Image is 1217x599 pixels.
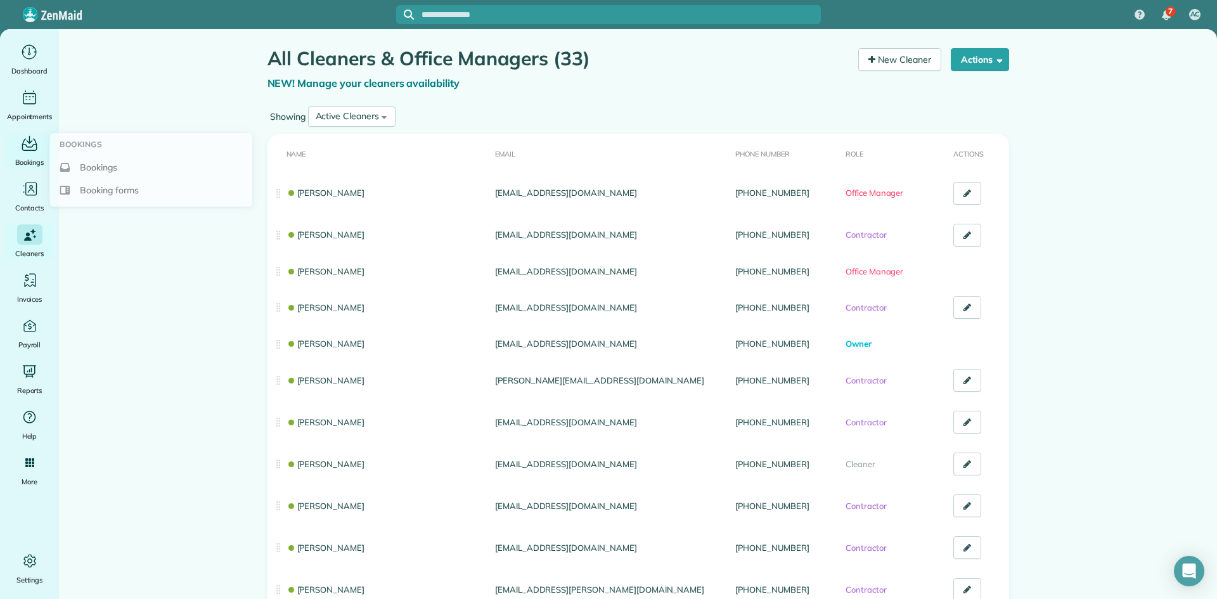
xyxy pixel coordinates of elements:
[846,188,903,198] span: Office Manager
[267,77,460,89] a: NEW! Manage your cleaners availability
[5,133,54,169] a: Bookings
[1153,1,1180,29] div: 7 unread notifications
[846,543,887,553] span: Contractor
[267,48,849,69] h1: All Cleaners & Office Managers (33)
[287,302,365,312] a: [PERSON_NAME]
[948,134,1009,172] th: Actions
[846,229,887,240] span: Contractor
[846,584,887,595] span: Contractor
[11,65,48,77] span: Dashboard
[5,42,54,77] a: Dashboard
[490,134,730,172] th: Email
[490,401,730,443] td: [EMAIL_ADDRESS][DOMAIN_NAME]
[7,110,53,123] span: Appointments
[5,179,54,214] a: Contacts
[951,48,1009,71] button: Actions
[735,229,809,240] a: [PHONE_NUMBER]
[846,338,872,349] span: Owner
[1168,6,1173,16] span: 7
[735,584,809,595] a: [PHONE_NUMBER]
[490,359,730,401] td: [PERSON_NAME][EMAIL_ADDRESS][DOMAIN_NAME]
[735,375,809,385] a: [PHONE_NUMBER]
[80,184,138,196] span: Booking forms
[55,179,247,202] a: Booking forms
[18,338,41,351] span: Payroll
[735,188,809,198] a: [PHONE_NUMBER]
[846,302,887,312] span: Contractor
[735,459,809,469] a: [PHONE_NUMBER]
[5,224,54,260] a: Cleaners
[287,338,365,349] a: [PERSON_NAME]
[15,156,44,169] span: Bookings
[287,375,365,385] a: [PERSON_NAME]
[316,110,379,123] div: Active Cleaners
[5,87,54,123] a: Appointments
[730,134,840,172] th: Phone number
[287,543,365,553] a: [PERSON_NAME]
[490,172,730,214] td: [EMAIL_ADDRESS][DOMAIN_NAME]
[5,551,54,586] a: Settings
[15,247,44,260] span: Cleaners
[490,328,730,359] td: [EMAIL_ADDRESS][DOMAIN_NAME]
[846,459,875,469] span: Cleaner
[287,459,365,469] a: [PERSON_NAME]
[846,375,887,385] span: Contractor
[735,501,809,511] a: [PHONE_NUMBER]
[22,475,37,488] span: More
[846,266,903,276] span: Office Manager
[15,202,44,214] span: Contacts
[404,10,414,20] svg: Focus search
[16,574,43,586] span: Settings
[858,48,941,71] a: New Cleaner
[22,430,37,442] span: Help
[5,407,54,442] a: Help
[5,361,54,397] a: Reports
[60,138,102,151] span: Bookings
[267,110,308,123] label: Showing
[735,338,809,349] a: [PHONE_NUMBER]
[5,270,54,306] a: Invoices
[287,188,365,198] a: [PERSON_NAME]
[490,287,730,328] td: [EMAIL_ADDRESS][DOMAIN_NAME]
[846,501,887,511] span: Contractor
[490,485,730,527] td: [EMAIL_ADDRESS][DOMAIN_NAME]
[490,214,730,256] td: [EMAIL_ADDRESS][DOMAIN_NAME]
[17,384,42,397] span: Reports
[490,527,730,569] td: [EMAIL_ADDRESS][DOMAIN_NAME]
[17,293,42,306] span: Invoices
[1174,556,1204,586] div: Open Intercom Messenger
[735,266,809,276] a: [PHONE_NUMBER]
[490,256,730,287] td: [EMAIL_ADDRESS][DOMAIN_NAME]
[287,584,365,595] a: [PERSON_NAME]
[1190,10,1200,20] span: AC
[267,134,490,172] th: Name
[840,134,948,172] th: Role
[287,417,365,427] a: [PERSON_NAME]
[80,161,117,174] span: Bookings
[287,266,365,276] a: [PERSON_NAME]
[735,543,809,553] a: [PHONE_NUMBER]
[396,10,414,20] button: Focus search
[490,443,730,485] td: [EMAIL_ADDRESS][DOMAIN_NAME]
[846,417,887,427] span: Contractor
[55,156,247,179] a: Bookings
[735,417,809,427] a: [PHONE_NUMBER]
[5,316,54,351] a: Payroll
[287,501,365,511] a: [PERSON_NAME]
[287,229,365,240] a: [PERSON_NAME]
[735,302,809,312] a: [PHONE_NUMBER]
